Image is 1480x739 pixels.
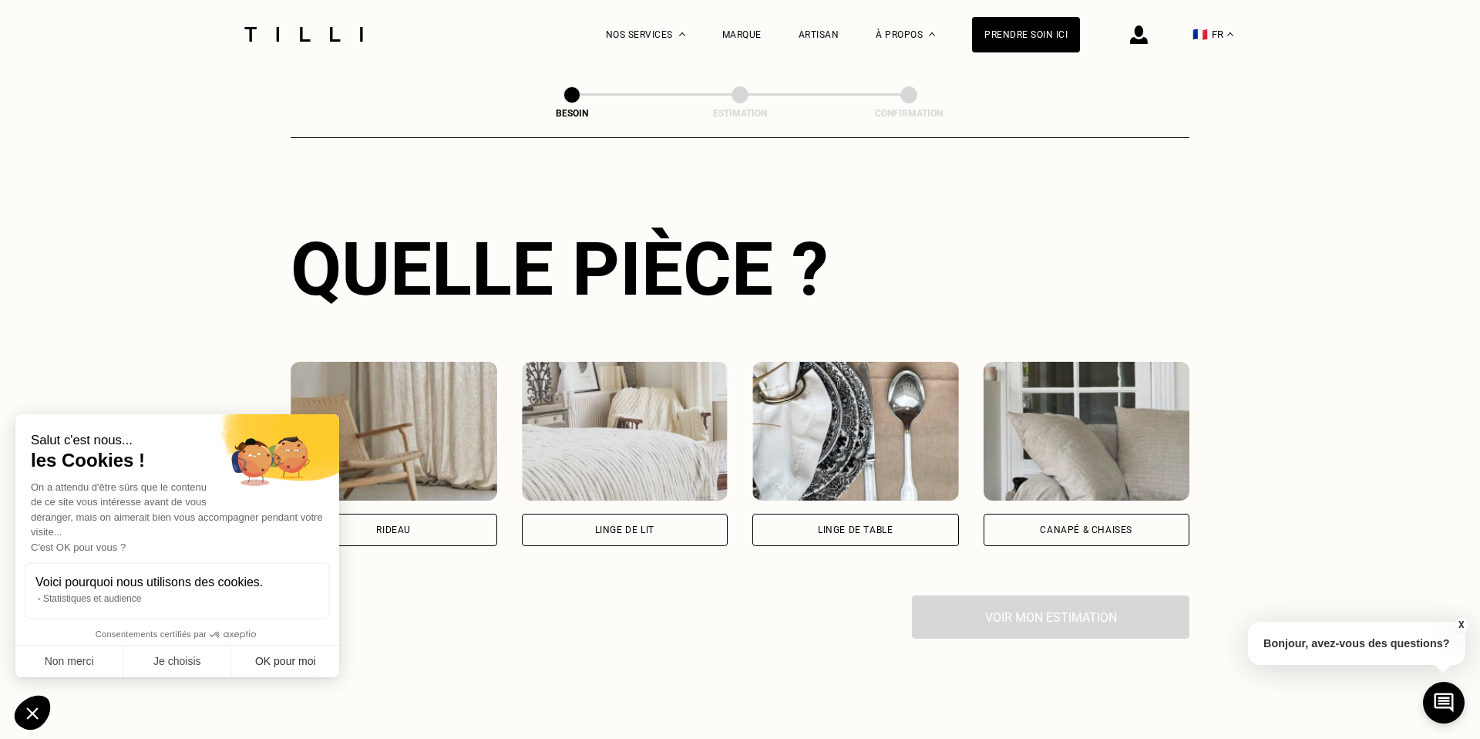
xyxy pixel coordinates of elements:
div: Besoin [495,108,649,119]
img: menu déroulant [1227,32,1233,36]
div: Estimation [663,108,817,119]
div: Linge de lit [595,525,654,535]
img: Tilli retouche votre Rideau [291,362,497,501]
button: X [1453,616,1468,633]
img: icône connexion [1130,25,1148,44]
div: Confirmation [832,108,986,119]
img: Tilli retouche votre Linge de lit [522,362,728,501]
a: Marque [722,29,762,40]
img: Tilli retouche votre Canapé & chaises [984,362,1190,501]
img: Menu déroulant à propos [929,32,935,36]
a: Prendre soin ici [972,17,1080,52]
a: Artisan [799,29,839,40]
img: Logo du service de couturière Tilli [239,27,368,42]
span: 🇫🇷 [1192,27,1208,42]
img: Menu déroulant [679,32,685,36]
p: Bonjour, avez-vous des questions? [1248,622,1465,665]
div: Quelle pièce ? [291,226,1189,312]
div: Canapé & chaises [1040,525,1132,535]
div: Rideau [376,525,411,535]
img: Tilli retouche votre Linge de table [752,362,959,501]
div: Linge de table [818,525,893,535]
